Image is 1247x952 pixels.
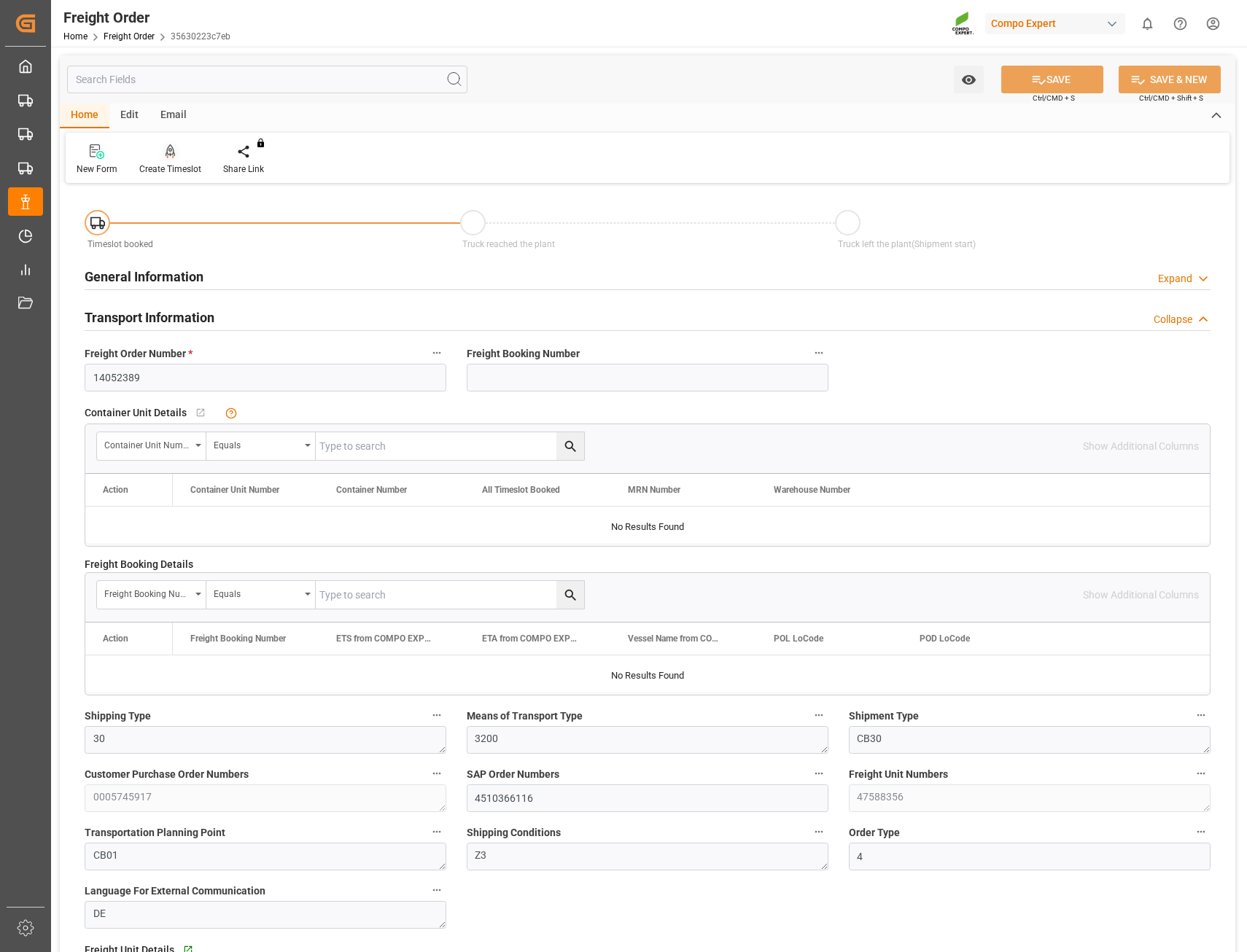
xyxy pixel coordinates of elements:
[85,726,446,754] textarea: 30
[809,764,828,783] button: SAP Order Numbers
[190,485,279,495] span: Container Unit Number
[104,31,155,42] a: Freight Order
[206,581,316,609] button: open menu
[85,267,203,286] h2: General Information
[849,709,919,724] span: Shipment Type
[149,104,198,128] div: Email
[427,822,446,841] button: Transportation Planning Point
[809,343,828,362] button: Freight Booking Number
[467,767,559,782] span: SAP Order Numbers
[954,66,984,93] button: open menu
[85,405,187,421] span: Container Unit Details
[109,104,149,128] div: Edit
[849,825,900,840] span: Order Type
[427,764,446,783] button: Customer Purchase Order Numbers
[482,633,580,644] span: ETA from COMPO EXPERT
[1192,706,1211,725] button: Shipment Type
[85,767,249,782] span: Customer Purchase Order Numbers
[67,66,467,93] input: Search Fields
[139,163,201,176] div: Create Timeslot
[1131,7,1164,40] button: show 0 new notifications
[1164,7,1197,40] button: Help Center
[985,13,1125,34] div: Compo Expert
[427,881,446,900] button: Language For External Communication
[97,581,206,609] button: open menu
[88,239,153,249] span: Timeslot booked
[467,726,828,754] textarea: 3200
[1001,66,1103,93] button: SAVE
[467,709,583,724] span: Means of Transport Type
[467,843,828,870] textarea: Z3
[1158,271,1192,286] div: Expand
[1192,764,1211,783] button: Freight Unit Numbers
[1033,93,1075,104] span: Ctrl/CMD + S
[63,7,230,28] div: Freight Order
[77,163,117,176] div: New Form
[1119,66,1221,93] button: SAVE & NEW
[427,706,446,725] button: Shipping Type
[85,784,446,812] textarea: 0005745917
[427,343,446,362] button: Freight Order Number *
[85,901,446,929] textarea: DE
[85,883,265,899] span: Language For External Communication
[85,709,151,724] span: Shipping Type
[556,432,584,460] button: search button
[482,485,560,495] span: All Timeslot Booked
[849,784,1211,812] textarea: 47588356
[60,104,109,128] div: Home
[214,435,300,452] div: Equals
[985,9,1131,37] button: Compo Expert
[103,485,128,495] div: Action
[85,843,446,870] textarea: CB01
[628,485,680,495] span: MRN Number
[467,346,580,362] span: Freight Booking Number
[849,767,948,782] span: Freight Unit Numbers
[467,825,561,840] span: Shipping Conditions
[63,31,88,42] a: Home
[104,435,190,452] div: Container Unit Number
[774,485,850,495] span: Warehouse Number
[628,633,726,644] span: Vessel Name from COMPO EXPERT
[104,584,190,601] div: Freight Booking Number
[97,432,206,460] button: open menu
[1192,822,1211,841] button: Order Type
[809,706,828,725] button: Means of Transport Type
[103,633,128,644] div: Action
[1154,312,1192,327] div: Collapse
[849,726,1211,754] textarea: CB30
[85,308,214,327] h2: Transport Information
[336,633,434,644] span: ETS from COMPO EXPERT
[336,485,407,495] span: Container Number
[809,822,828,841] button: Shipping Conditions
[316,432,584,460] input: Type to search
[214,584,300,601] div: Equals
[206,432,316,460] button: open menu
[190,633,286,644] span: Freight Booking Number
[85,557,193,572] span: Freight Booking Details
[952,11,975,36] img: Screenshot%202023-09-29%20at%2010.02.21.png_1712312052.png
[316,581,584,609] input: Type to search
[85,346,193,362] span: Freight Order Number
[1139,93,1203,104] span: Ctrl/CMD + Shift + S
[838,239,976,249] span: Truck left the plant(Shipment start)
[920,633,970,644] span: POD LoCode
[774,633,823,644] span: POL LoCode
[462,239,555,249] span: Truck reached the plant
[556,581,584,609] button: search button
[85,825,225,840] span: Transportation Planning Point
